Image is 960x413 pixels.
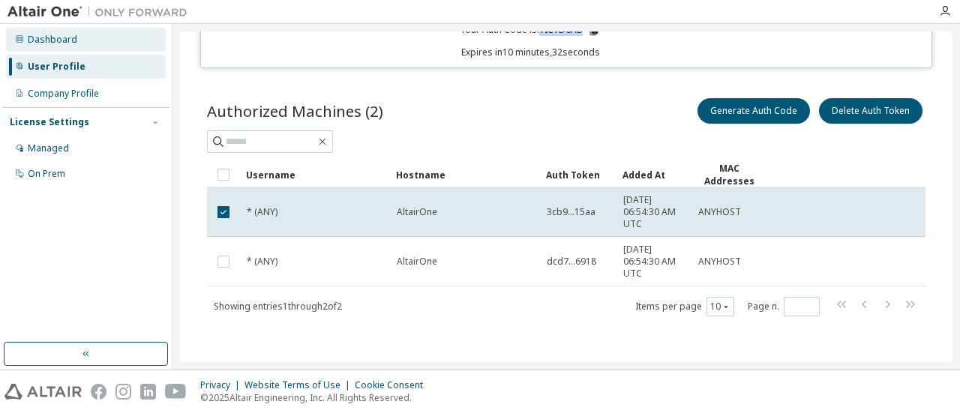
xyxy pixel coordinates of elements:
img: youtube.svg [165,384,187,400]
span: [DATE] 06:54:30 AM UTC [623,244,685,280]
span: * (ANY) [247,206,277,218]
div: Auth Token [546,163,610,187]
img: facebook.svg [91,384,106,400]
span: Authorized Machines (2) [207,100,383,121]
span: dcd7...6918 [547,256,596,268]
span: ANYHOST [698,256,741,268]
img: altair_logo.svg [4,384,82,400]
img: linkedin.svg [140,384,156,400]
span: ANYHOST [698,206,741,218]
img: Altair One [7,4,195,19]
span: 3cb9...15aa [547,206,595,218]
div: Cookie Consent [355,379,432,391]
div: Hostname [396,163,534,187]
div: License Settings [10,116,89,128]
button: Generate Auth Code [697,98,810,124]
div: Added At [622,163,685,187]
div: Company Profile [28,88,99,100]
div: Privacy [200,379,244,391]
img: instagram.svg [115,384,131,400]
p: Expires in 10 minutes, 32 seconds [210,46,851,58]
span: Page n. [748,297,820,316]
div: On Prem [28,168,65,180]
span: Items per page [635,297,734,316]
span: AltairOne [397,206,437,218]
span: Showing entries 1 through 2 of 2 [214,300,342,313]
div: Dashboard [28,34,77,46]
div: MAC Addresses [697,162,760,187]
div: Website Terms of Use [244,379,355,391]
p: © 2025 Altair Engineering, Inc. All Rights Reserved. [200,391,432,404]
button: 10 [710,301,730,313]
div: User Profile [28,61,85,73]
span: * (ANY) [247,256,277,268]
span: [DATE] 06:54:30 AM UTC [623,194,685,230]
div: Username [246,163,384,187]
button: Delete Auth Token [819,98,922,124]
div: Managed [28,142,69,154]
span: AltairOne [397,256,437,268]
